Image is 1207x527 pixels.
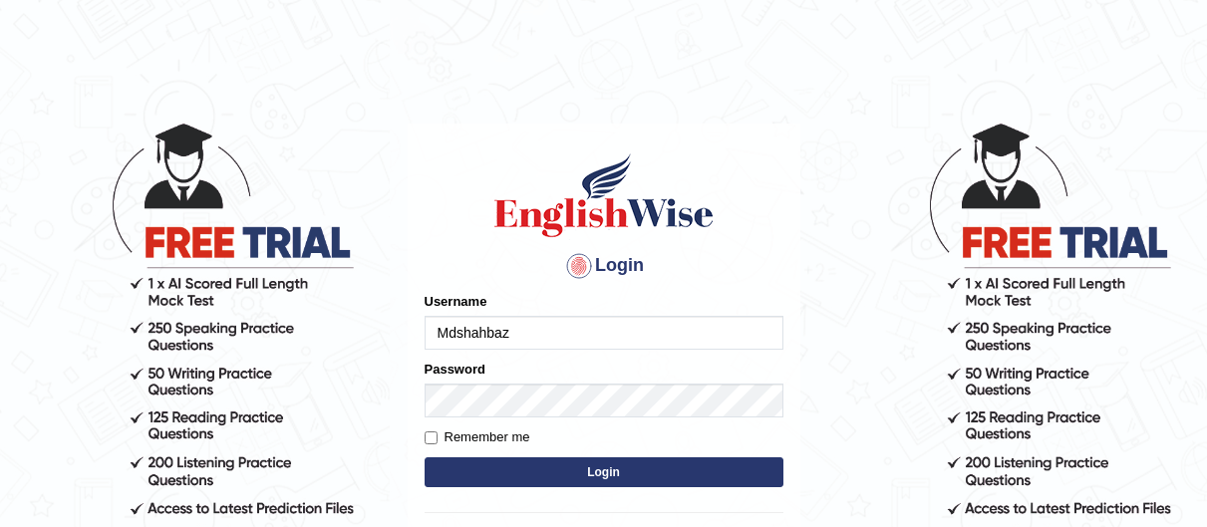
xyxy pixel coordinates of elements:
label: Remember me [425,427,530,447]
input: Remember me [425,431,438,444]
h4: Login [425,250,783,282]
img: Logo of English Wise sign in for intelligent practice with AI [490,150,718,240]
label: Username [425,292,487,311]
label: Password [425,360,485,379]
button: Login [425,457,783,487]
